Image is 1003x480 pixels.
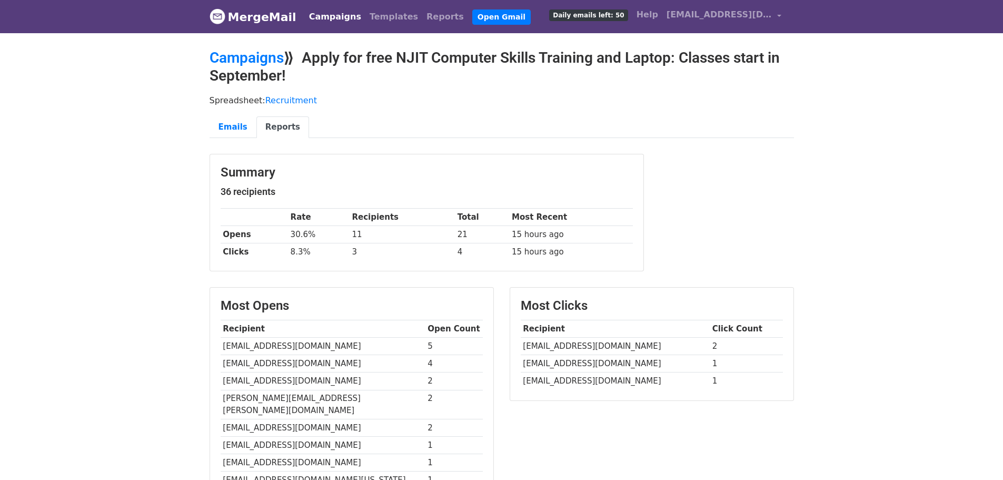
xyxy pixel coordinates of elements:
td: 1 [425,454,483,472]
h3: Summary [221,165,633,180]
a: MergeMail [210,6,296,28]
td: 15 hours ago [509,226,632,243]
td: 2 [710,338,783,355]
td: [EMAIL_ADDRESS][DOMAIN_NAME] [221,355,425,373]
th: Recipient [221,320,425,338]
td: [EMAIL_ADDRESS][DOMAIN_NAME] [521,338,710,355]
a: Campaigns [305,6,365,27]
td: [EMAIL_ADDRESS][DOMAIN_NAME] [521,373,710,390]
th: Open Count [425,320,483,338]
th: Most Recent [509,209,632,226]
td: 21 [455,226,509,243]
td: 5 [425,338,483,355]
a: Daily emails left: 50 [545,4,632,25]
img: MergeMail logo [210,8,225,24]
th: Clicks [221,243,288,261]
td: [EMAIL_ADDRESS][DOMAIN_NAME] [221,454,425,472]
td: 3 [350,243,455,261]
td: [EMAIL_ADDRESS][DOMAIN_NAME] [221,437,425,454]
th: Recipient [521,320,710,338]
a: Reports [256,116,309,138]
td: 1 [710,355,783,373]
td: 2 [425,419,483,437]
td: 30.6% [288,226,350,243]
th: Click Count [710,320,783,338]
a: Campaigns [210,49,284,66]
span: [EMAIL_ADDRESS][DOMAIN_NAME] [667,8,772,21]
td: 2 [425,390,483,419]
td: [EMAIL_ADDRESS][DOMAIN_NAME] [221,419,425,437]
h5: 36 recipients [221,186,633,198]
th: Recipients [350,209,455,226]
a: Recruitment [265,95,317,105]
td: 15 hours ago [509,243,632,261]
a: Templates [365,6,422,27]
th: Rate [288,209,350,226]
td: 2 [425,373,483,390]
a: Open Gmail [472,9,531,25]
th: Opens [221,226,288,243]
td: 1 [425,437,483,454]
h3: Most Clicks [521,298,783,314]
td: 1 [710,373,783,390]
h3: Most Opens [221,298,483,314]
a: Help [632,4,662,25]
p: Spreadsheet: [210,95,794,106]
td: 11 [350,226,455,243]
h2: ⟫ Apply for free NJIT Computer Skills Training and Laptop: Classes start in September! [210,49,794,84]
td: [EMAIL_ADDRESS][DOMAIN_NAME] [221,373,425,390]
td: [EMAIL_ADDRESS][DOMAIN_NAME] [221,338,425,355]
a: [EMAIL_ADDRESS][DOMAIN_NAME] [662,4,786,29]
th: Total [455,209,509,226]
td: 8.3% [288,243,350,261]
td: 4 [455,243,509,261]
span: Daily emails left: 50 [549,9,628,21]
a: Emails [210,116,256,138]
td: [PERSON_NAME][EMAIL_ADDRESS][PERSON_NAME][DOMAIN_NAME] [221,390,425,419]
a: Reports [422,6,468,27]
td: 4 [425,355,483,373]
td: [EMAIL_ADDRESS][DOMAIN_NAME] [521,355,710,373]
